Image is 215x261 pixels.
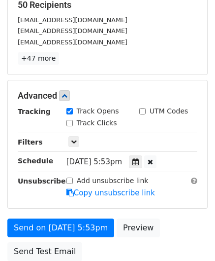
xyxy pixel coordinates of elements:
label: Track Clicks [77,118,117,128]
strong: Filters [18,138,43,146]
small: [EMAIL_ADDRESS][DOMAIN_NAME] [18,27,127,35]
label: Add unsubscribe link [77,176,149,186]
label: Track Opens [77,106,119,116]
a: Send Test Email [7,242,82,261]
a: +47 more [18,52,59,65]
a: Copy unsubscribe link [66,188,155,197]
strong: Tracking [18,108,51,115]
iframe: Chat Widget [166,214,215,261]
small: [EMAIL_ADDRESS][DOMAIN_NAME] [18,38,127,46]
a: Send on [DATE] 5:53pm [7,219,114,237]
small: [EMAIL_ADDRESS][DOMAIN_NAME] [18,16,127,24]
h5: Advanced [18,90,197,101]
strong: Unsubscribe [18,177,66,185]
strong: Schedule [18,157,53,165]
label: UTM Codes [150,106,188,116]
span: [DATE] 5:53pm [66,157,122,166]
a: Preview [117,219,160,237]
